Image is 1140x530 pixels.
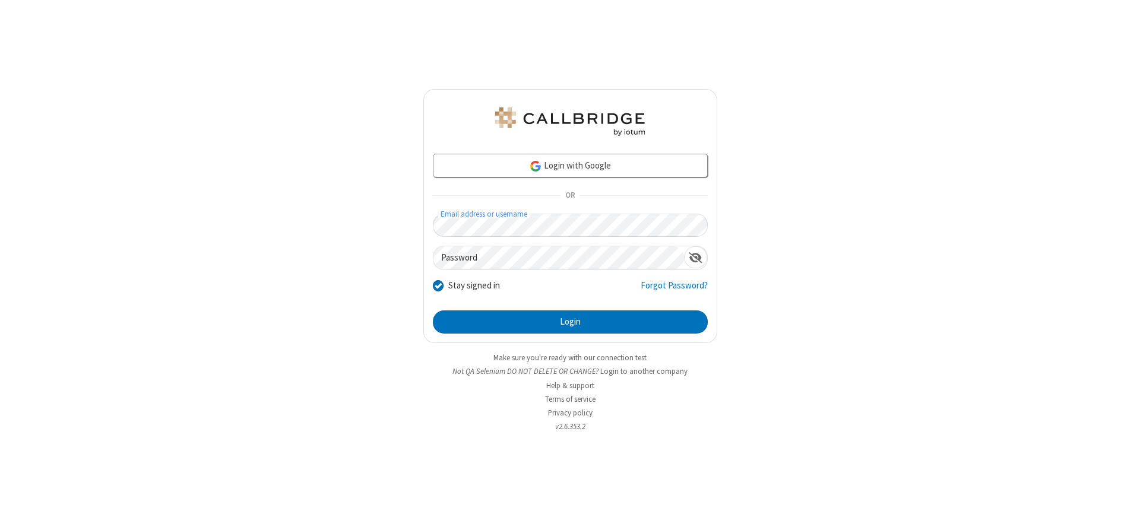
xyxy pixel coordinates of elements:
[684,246,707,268] div: Show password
[600,366,688,377] button: Login to another company
[423,421,717,432] li: v2.6.353.2
[529,160,542,173] img: google-icon.png
[433,154,708,177] a: Login with Google
[560,188,579,204] span: OR
[433,310,708,334] button: Login
[493,107,647,136] img: QA Selenium DO NOT DELETE OR CHANGE
[641,279,708,302] a: Forgot Password?
[545,394,596,404] a: Terms of service
[548,408,593,418] a: Privacy policy
[448,279,500,293] label: Stay signed in
[493,353,647,363] a: Make sure you're ready with our connection test
[433,214,708,237] input: Email address or username
[546,380,594,391] a: Help & support
[433,246,684,269] input: Password
[423,366,717,377] li: Not QA Selenium DO NOT DELETE OR CHANGE?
